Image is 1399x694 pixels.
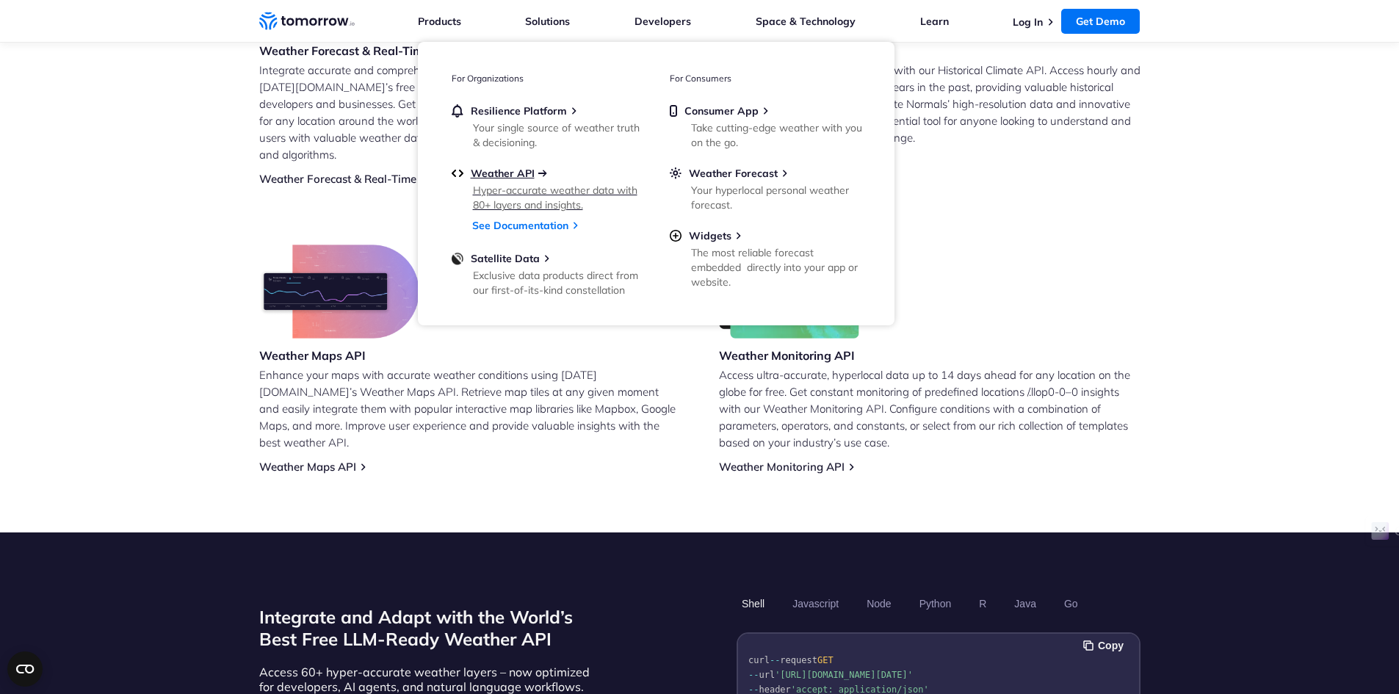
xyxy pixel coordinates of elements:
span: Satellite Data [471,252,540,265]
a: Developers [635,15,691,28]
img: mobile.svg [670,104,677,118]
a: Products [418,15,461,28]
div: Exclusive data products direct from our first-of-its-kind constellation [473,268,644,297]
button: Shell [737,591,770,616]
button: Node [861,591,896,616]
img: api.svg [452,167,463,180]
span: request [780,655,817,665]
span: Consumer App [684,104,759,118]
p: Access ultra-accurate, hyperlocal data up to 14 days ahead for any location on the globe for free... [719,366,1140,451]
span: Weather Forecast [689,167,778,180]
span: -- [769,655,779,665]
p: Unlock the power of historical data with our Historical Climate API. Access hourly and daily weat... [719,62,1140,146]
button: Open CMP widget [7,651,43,687]
p: Integrate accurate and comprehensive weather data into your applications with [DATE][DOMAIN_NAME]... [259,62,681,163]
a: Weather APIHyper-accurate weather data with 80+ layers and insights. [452,167,643,209]
p: Access 60+ hyper-accurate weather layers – now optimized for developers, AI agents, and natural l... [259,665,597,694]
button: Javascript [787,591,844,616]
span: url [759,670,775,680]
a: Satellite DataExclusive data products direct from our first-of-its-kind constellation [452,252,643,294]
a: Learn [920,15,949,28]
h3: For Consumers [670,73,861,84]
img: satellite-data-menu.png [452,252,463,265]
a: Weather Forecast & Real-Time API [259,172,438,186]
button: Java [1009,591,1041,616]
a: Resilience PlatformYour single source of weather truth & decisioning. [452,104,643,147]
div: Your hyperlocal personal weather forecast. [691,183,862,212]
a: Consumer AppTake cutting-edge weather with you on the go. [670,104,861,147]
h3: Weather Maps API [259,347,419,364]
span: '[URL][DOMAIN_NAME][DATE]' [775,670,913,680]
a: WidgetsThe most reliable forecast embedded directly into your app or website. [670,229,861,286]
h3: For Organizations [452,73,643,84]
div: Your single source of weather truth & decisioning. [473,120,644,150]
button: Python [914,591,956,616]
span: curl [748,655,770,665]
span: Widgets [689,229,731,242]
button: R [974,591,991,616]
button: Go [1058,591,1082,616]
a: Get Demo [1061,9,1140,34]
span: Weather API [471,167,535,180]
button: Copy [1083,637,1128,654]
span: -- [748,670,759,680]
a: Home link [259,10,355,32]
a: Space & Technology [756,15,856,28]
h2: Integrate and Adapt with the World’s Best Free LLM-Ready Weather API [259,606,597,650]
a: Log In [1013,15,1043,29]
a: Solutions [525,15,570,28]
img: bell.svg [452,104,463,118]
img: plus-circle.svg [670,229,682,242]
img: sun.svg [670,167,682,180]
span: Resilience Platform [471,104,567,118]
div: The most reliable forecast embedded directly into your app or website. [691,245,862,289]
div: Take cutting-edge weather with you on the go. [691,120,862,150]
p: Enhance your maps with accurate weather conditions using [DATE][DOMAIN_NAME]’s Weather Maps API. ... [259,366,681,451]
a: Weather Maps API [259,460,356,474]
h3: Weather Forecast & Real-Time API [259,43,453,59]
div: Hyper-accurate weather data with 80+ layers and insights. [473,183,644,212]
h3: Weather Monitoring API [719,347,860,364]
a: Weather ForecastYour hyperlocal personal weather forecast. [670,167,861,209]
a: See Documentation [472,219,568,232]
a: Weather Monitoring API [719,460,845,474]
span: GET [817,655,833,665]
